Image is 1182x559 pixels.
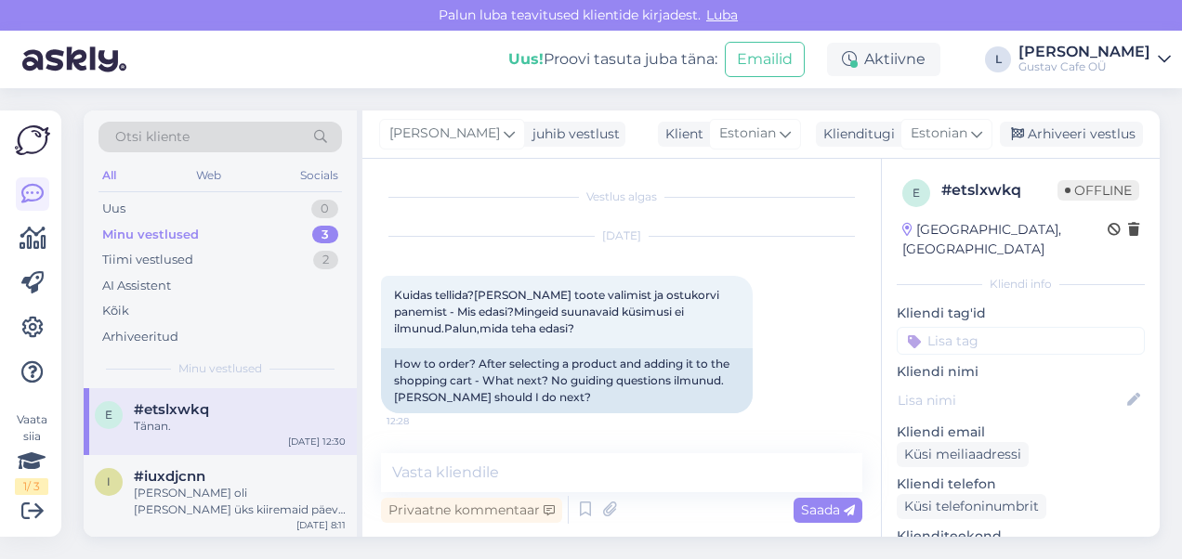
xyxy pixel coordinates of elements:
[1018,59,1150,74] div: Gustav Cafe OÜ
[102,200,125,218] div: Uus
[102,328,178,346] div: Arhiveeritud
[296,163,342,188] div: Socials
[107,474,111,488] span: i
[897,362,1145,382] p: Kliendi nimi
[288,435,346,448] div: [DATE] 12:30
[827,43,940,76] div: Aktiivne
[102,226,199,244] div: Minu vestlused
[381,188,862,205] div: Vestlus algas
[192,163,225,188] div: Web
[897,304,1145,323] p: Kliendi tag'id
[701,6,743,23] span: Luba
[508,48,717,71] div: Proovi tasuta juba täna:
[134,418,346,435] div: Tänan.
[897,442,1029,467] div: Küsi meiliaadressi
[15,411,48,495] div: Vaata siia
[98,163,120,188] div: All
[911,123,967,144] span: Estonian
[1000,122,1143,147] div: Arhiveeri vestlus
[801,501,855,518] span: Saada
[178,360,262,377] span: Minu vestlused
[312,226,338,244] div: 3
[381,348,753,413] div: How to order? After selecting a product and adding it to the shopping cart - What next? No guidin...
[115,127,190,147] span: Otsi kliente
[898,390,1123,410] input: Lisa nimi
[941,179,1057,201] div: # etslxwkq
[394,288,722,335] span: Kuidas tellida?[PERSON_NAME] toote valimist ja ostukorvi panemist - Mis edasi?Mingeid suunavaid k...
[105,408,112,422] span: e
[102,277,171,295] div: AI Assistent
[102,302,129,320] div: Kõik
[897,327,1145,355] input: Lisa tag
[902,220,1108,259] div: [GEOGRAPHIC_DATA], [GEOGRAPHIC_DATA]
[296,518,346,532] div: [DATE] 8:11
[897,474,1145,494] p: Kliendi telefon
[134,401,209,418] span: #etslxwkq
[1018,45,1171,74] a: [PERSON_NAME]Gustav Cafe OÜ
[15,125,50,155] img: Askly Logo
[381,227,862,244] div: [DATE]
[313,251,338,269] div: 2
[1018,45,1150,59] div: [PERSON_NAME]
[985,46,1011,72] div: L
[102,251,193,269] div: Tiimi vestlused
[134,468,205,485] span: #iuxdjcnn
[897,422,1145,442] p: Kliendi email
[913,186,920,200] span: e
[725,42,805,77] button: Emailid
[134,485,346,518] div: [PERSON_NAME] oli [PERSON_NAME] üks kiiremaid päevi tootmises, seega ilmselt poleks nii kiirelt s...
[1057,180,1139,201] span: Offline
[525,124,620,144] div: juhib vestlust
[897,494,1046,519] div: Küsi telefoninumbrit
[719,123,776,144] span: Estonian
[658,124,703,144] div: Klient
[897,276,1145,292] div: Kliendi info
[381,498,562,523] div: Privaatne kommentaar
[508,50,544,68] b: Uus!
[387,414,456,428] span: 12:28
[897,526,1145,546] p: Klienditeekond
[311,200,338,218] div: 0
[389,123,500,144] span: [PERSON_NAME]
[816,124,895,144] div: Klienditugi
[15,478,48,495] div: 1 / 3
